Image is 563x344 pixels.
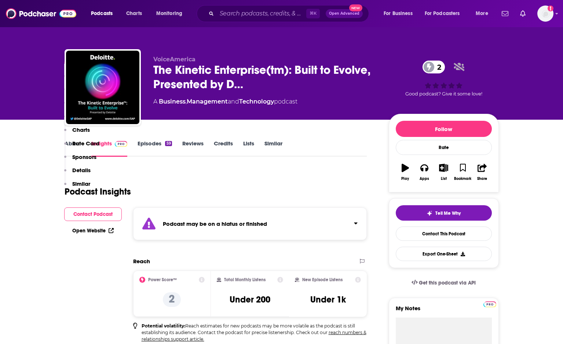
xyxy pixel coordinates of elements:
span: Podcasts [91,8,113,19]
div: Rate [396,140,492,155]
div: A podcast [153,97,297,106]
span: Logged in as rstenslie [537,6,553,22]
h2: Power Score™ [148,277,177,282]
a: Management [187,98,228,105]
h2: New Episode Listens [302,277,343,282]
p: Reach estimates for new podcasts may be more volatile as the podcast is still establishing its au... [142,323,367,343]
button: open menu [471,8,497,19]
a: Episodes59 [138,140,172,157]
span: Good podcast? Give it some love! [405,91,482,97]
a: Similar [264,140,282,157]
div: Search podcasts, credits, & more... [204,5,376,22]
label: My Notes [396,305,492,318]
button: Follow [396,121,492,137]
input: Search podcasts, credits, & more... [217,8,306,19]
button: Rate Card [64,140,99,153]
a: Show notifications dropdown [517,7,529,20]
a: Get this podcast via API [406,274,482,292]
span: VoiceAmerica [153,56,195,63]
button: List [434,159,453,185]
button: open menu [151,8,192,19]
button: Contact Podcast [64,207,122,221]
button: Sponsors [64,153,96,167]
button: Export One-Sheet [396,247,492,261]
span: For Business [384,8,413,19]
img: Podchaser Pro [483,301,496,307]
span: , [186,98,187,105]
h2: Reach [133,258,150,265]
div: List [441,177,447,181]
button: open menu [420,8,471,19]
span: For Podcasters [425,8,460,19]
a: Credits [214,140,233,157]
button: Similar [64,180,90,194]
div: 2Good podcast? Give it some love! [389,56,499,101]
div: Share [477,177,487,181]
span: Get this podcast via API [419,280,476,286]
button: tell me why sparkleTell Me Why [396,205,492,221]
img: Podchaser - Follow, Share and Rate Podcasts [6,7,76,21]
div: Apps [420,177,429,181]
span: Tell Me Why [435,210,461,216]
span: 2 [430,61,445,73]
h2: Total Monthly Listens [224,277,266,282]
span: New [349,4,362,11]
strong: Podcast may be on a hiatus or finished [163,220,267,227]
a: Pro website [483,300,496,307]
button: Apps [415,159,434,185]
span: and [228,98,239,105]
a: Lists [243,140,254,157]
p: 2 [163,292,181,307]
button: Play [396,159,415,185]
img: User Profile [537,6,553,22]
img: The Kinetic Enterprise(tm): Built to Evolve, Presented by Deloitte [66,51,139,124]
section: Click to expand status details [133,207,367,240]
a: Open Website [72,228,114,234]
a: Reviews [182,140,204,157]
a: Show notifications dropdown [499,7,511,20]
a: 2 [423,61,445,73]
p: Rate Card [72,140,99,147]
b: Potential volatility: [142,323,185,329]
iframe: Intercom live chat [538,319,556,337]
span: Open Advanced [329,12,359,15]
img: tell me why sparkle [427,210,432,216]
span: Monitoring [156,8,182,19]
div: Play [401,177,409,181]
span: More [476,8,488,19]
a: Business [159,98,186,105]
button: Details [64,167,91,180]
button: Share [472,159,491,185]
p: Sponsors [72,153,96,160]
p: Details [72,167,91,174]
button: Show profile menu [537,6,553,22]
p: Similar [72,180,90,187]
div: 59 [165,141,172,146]
span: ⌘ K [306,9,320,18]
a: Charts [121,8,146,19]
span: Charts [126,8,142,19]
a: reach numbers & relationships support article. [142,330,366,342]
button: Open AdvancedNew [326,9,363,18]
button: open menu [86,8,122,19]
button: Bookmark [453,159,472,185]
h3: Under 1k [310,294,346,305]
button: open menu [379,8,422,19]
h3: Under 200 [230,294,270,305]
a: Technology [239,98,274,105]
a: Contact This Podcast [396,227,492,241]
svg: Add a profile image [548,6,553,11]
div: Bookmark [454,177,471,181]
